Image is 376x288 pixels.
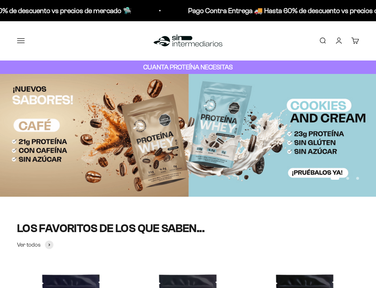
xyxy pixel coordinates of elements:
[17,222,204,235] split-lines: LOS FAVORITOS DE LOS QUE SABEN...
[17,240,53,249] a: Ver todos
[143,63,233,71] strong: CUANTA PROTEÍNA NECESITAS
[17,240,41,249] span: Ver todos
